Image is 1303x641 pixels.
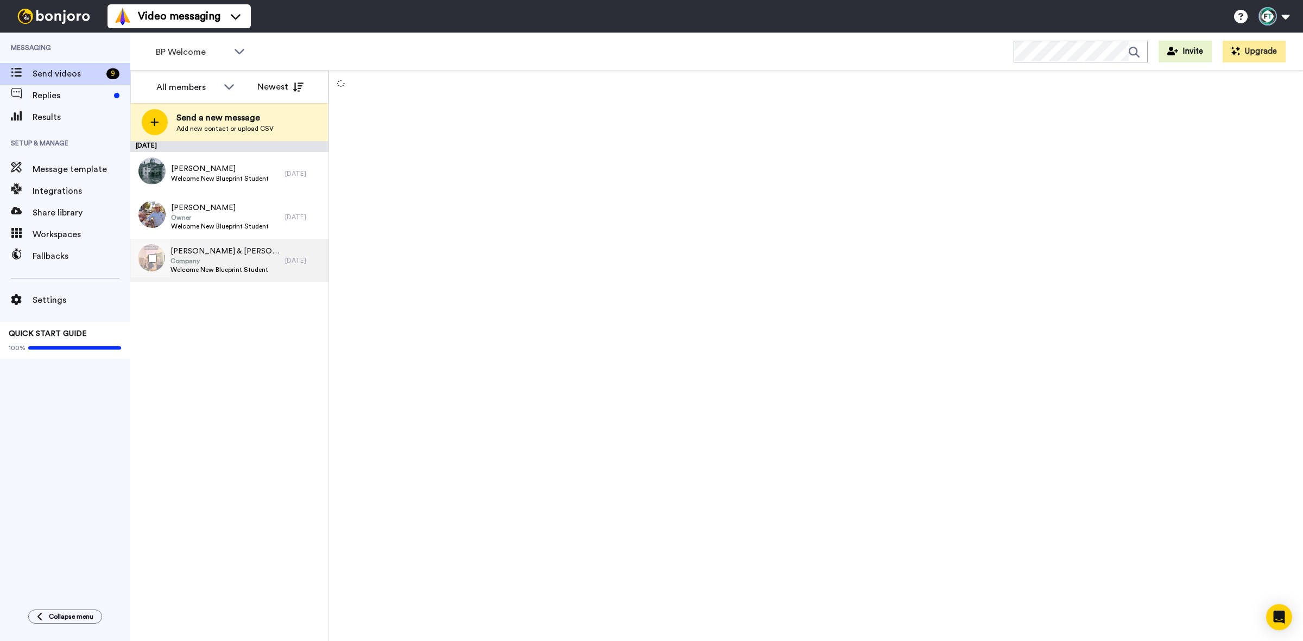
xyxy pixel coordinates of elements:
[171,163,269,174] span: [PERSON_NAME]
[171,174,269,183] span: Welcome New Blueprint Student
[138,9,220,24] span: Video messaging
[33,163,130,176] span: Message template
[171,202,269,213] span: [PERSON_NAME]
[176,111,274,124] span: Send a new message
[170,257,280,265] span: Company
[285,169,323,178] div: [DATE]
[33,228,130,241] span: Workspaces
[33,111,130,124] span: Results
[156,46,229,59] span: BP Welcome
[28,610,102,624] button: Collapse menu
[285,213,323,221] div: [DATE]
[138,201,166,228] img: 5e324340-c249-493c-bbd7-f54a34ca9edc.jpg
[171,213,269,222] span: Owner
[1159,41,1212,62] button: Invite
[1223,41,1286,62] button: Upgrade
[170,265,280,274] span: Welcome New Blueprint Student
[170,246,280,257] span: [PERSON_NAME] & [PERSON_NAME]
[9,330,87,338] span: QUICK START GUIDE
[114,8,131,25] img: vm-color.svg
[176,124,274,133] span: Add new contact or upload CSV
[33,185,130,198] span: Integrations
[33,250,130,263] span: Fallbacks
[106,68,119,79] div: 9
[171,222,269,231] span: Welcome New Blueprint Student
[33,67,102,80] span: Send videos
[285,256,323,265] div: [DATE]
[49,612,93,621] span: Collapse menu
[249,76,312,98] button: Newest
[130,141,328,152] div: [DATE]
[1266,604,1292,630] div: Open Intercom Messenger
[33,294,130,307] span: Settings
[33,89,110,102] span: Replies
[33,206,130,219] span: Share library
[13,9,94,24] img: bj-logo-header-white.svg
[9,344,26,352] span: 100%
[156,81,218,94] div: All members
[138,157,166,185] img: 796cd24c-1a9d-4b05-ba40-8567e7b2e7d0.jpg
